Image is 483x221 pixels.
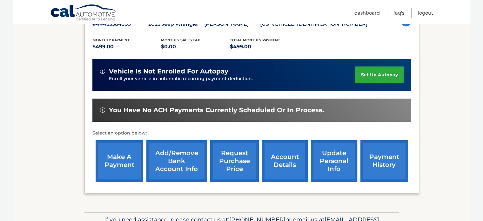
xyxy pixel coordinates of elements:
img: alert-white.svg [100,107,105,113]
a: FAQ's [393,8,404,18]
a: Dashboard [354,8,380,18]
a: request purchase price [210,140,259,182]
p: Enroll your vehicle in automatic recurring payment deduction. [109,75,355,82]
span: You have no ACH payments currently scheduled or in process. [109,106,324,114]
p: $0.00 [161,42,230,51]
a: Logout [418,8,433,18]
a: update personal info [311,140,357,182]
a: set up autopay [355,66,403,83]
span: vehicle is not enrolled for autopay [109,67,228,75]
a: Cal Automotive [50,4,117,23]
p: $499.00 [230,42,299,51]
a: Add/Remove bank account info [146,140,207,182]
a: make a payment [96,140,143,182]
p: $499.00 [92,42,161,51]
img: alert-white.svg [100,69,105,74]
a: account details [262,140,308,182]
a: payment history [360,140,408,182]
span: Monthly sales Tax [161,38,200,42]
p: Select an option below: [92,129,411,137]
span: Monthly Payment [92,38,130,42]
span: Total Monthly Payment [230,38,280,42]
